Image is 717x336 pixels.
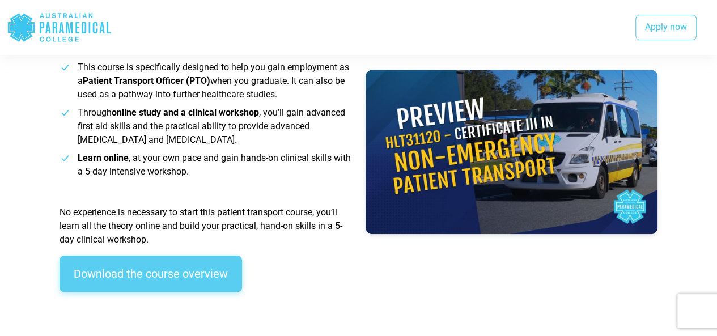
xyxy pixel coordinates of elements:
a: Apply now [635,15,697,41]
strong: Learn online [78,152,129,163]
span: Through , you’ll gain advanced first aid skills and the practical ability to provide advanced [ME... [78,107,345,145]
div: Australian Paramedical College [7,9,112,46]
span: No experience is necessary to start this patient transport course, you’ll learn all the theory on... [60,207,342,245]
strong: online study and a clinical workshop [112,107,259,118]
span: , at your own pace and gain hands-on clinical skills with a 5-day intensive workshop. [78,152,351,177]
strong: Patient Transport Officer (PTO) [83,75,210,86]
iframe: Certificate III in Non-Emergency Patient Transport | Course Preview [366,70,657,234]
span: This course is specifically designed to help you gain employment as a when you graduate. It can a... [78,62,349,100]
a: Download the course overview [60,256,242,292]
